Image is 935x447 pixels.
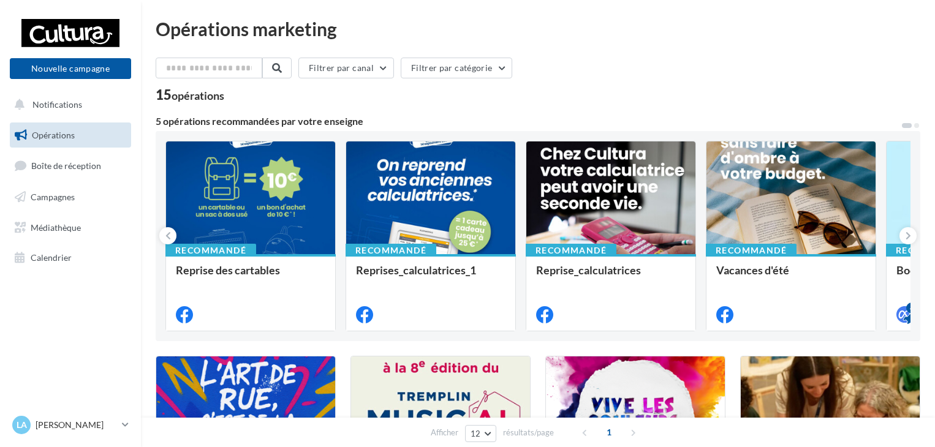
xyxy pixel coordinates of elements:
div: Recommandé [526,244,616,257]
button: Filtrer par catégorie [401,58,512,78]
div: 5 opérations recommandées par votre enseigne [156,116,901,126]
span: La [17,419,27,431]
div: 4 [906,302,917,314]
a: Médiathèque [7,215,134,241]
a: Campagnes [7,184,134,210]
span: Calendrier [31,252,72,263]
p: [PERSON_NAME] [36,419,117,431]
div: Reprise des cartables [176,264,325,288]
span: Boîte de réception [31,160,101,171]
a: Opérations [7,122,134,148]
div: Reprises_calculatrices_1 [356,264,505,288]
div: Recommandé [706,244,797,257]
span: 12 [471,429,481,438]
button: Notifications [7,92,129,118]
span: Campagnes [31,192,75,202]
a: Calendrier [7,245,134,271]
span: 1 [599,423,619,442]
button: Filtrer par canal [298,58,394,78]
span: Notifications [32,99,82,110]
a: Boîte de réception [7,152,134,179]
span: Médiathèque [31,222,81,232]
button: Nouvelle campagne [10,58,131,79]
div: Opérations marketing [156,20,920,38]
div: Recommandé [346,244,436,257]
div: 15 [156,88,224,102]
span: Afficher [431,427,458,438]
div: opérations [172,90,224,101]
button: 12 [465,425,496,442]
div: Vacances d'été [716,264,866,288]
div: Reprise_calculatrices [536,264,686,288]
a: La [PERSON_NAME] [10,413,131,437]
div: Recommandé [165,244,256,257]
span: Opérations [32,130,75,140]
span: résultats/page [503,427,554,438]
